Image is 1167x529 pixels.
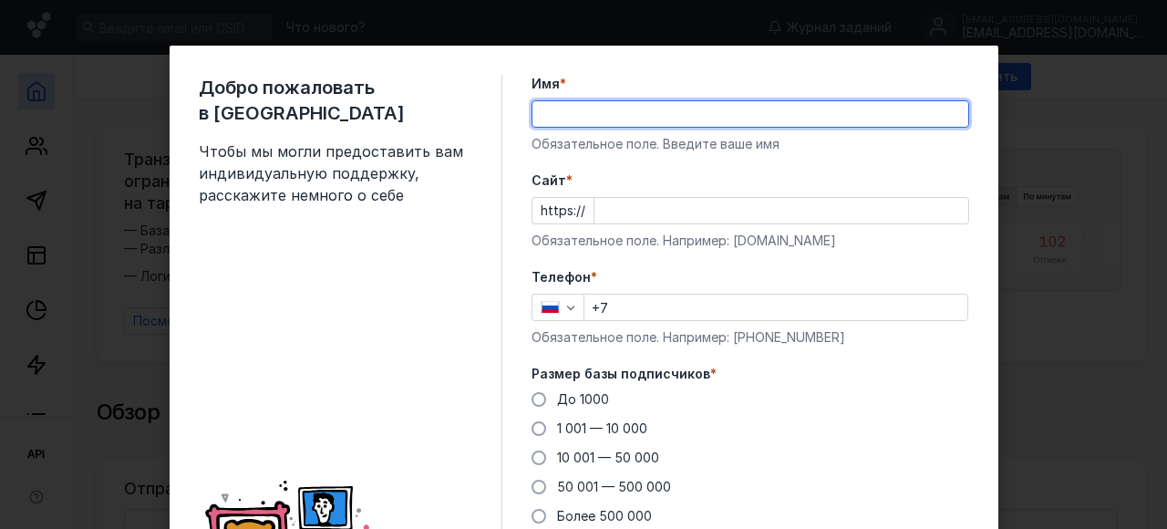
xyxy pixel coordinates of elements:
[557,508,652,524] span: Более 500 000
[199,140,472,206] span: Чтобы мы могли предоставить вам индивидуальную поддержку, расскажите немного о себе
[532,365,710,383] span: Размер базы подписчиков
[557,420,647,436] span: 1 001 — 10 000
[532,171,566,190] span: Cайт
[557,479,671,494] span: 50 001 — 500 000
[532,135,969,153] div: Обязательное поле. Введите ваше имя
[532,268,591,286] span: Телефон
[532,328,969,347] div: Обязательное поле. Например: [PHONE_NUMBER]
[557,450,659,465] span: 10 001 — 50 000
[532,232,969,250] div: Обязательное поле. Например: [DOMAIN_NAME]
[532,75,560,93] span: Имя
[199,75,472,126] span: Добро пожаловать в [GEOGRAPHIC_DATA]
[557,391,609,407] span: До 1000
